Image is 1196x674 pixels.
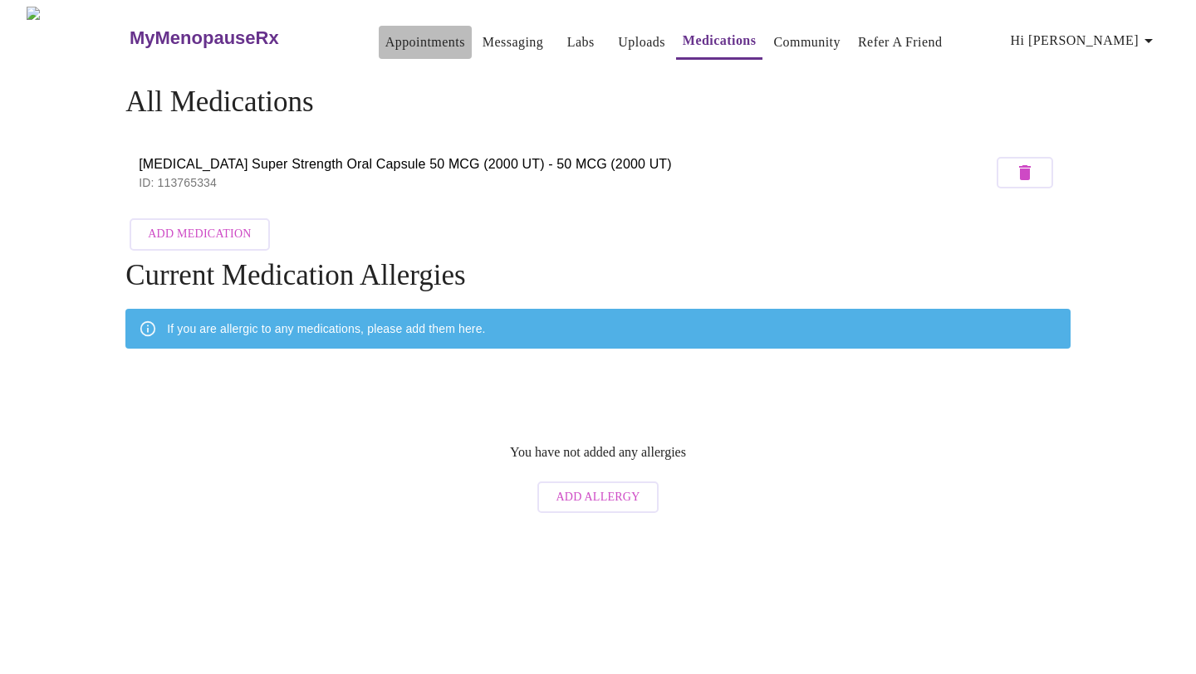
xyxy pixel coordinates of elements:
[167,314,485,344] div: If you are allergic to any medications, please add them here.
[476,26,550,59] button: Messaging
[379,26,472,59] button: Appointments
[851,26,949,59] button: Refer a Friend
[537,481,658,514] button: Add Allergy
[618,31,665,54] a: Uploads
[483,31,543,54] a: Messaging
[554,26,607,59] button: Labs
[773,31,841,54] a: Community
[683,29,757,52] a: Medications
[130,27,279,49] h3: MyMenopauseRx
[1011,29,1159,52] span: Hi [PERSON_NAME]
[567,31,595,54] a: Labs
[27,7,127,69] img: MyMenopauseRx Logo
[125,85,1071,119] h4: All Medications
[125,259,1071,292] h4: Current Medication Allergies
[556,487,640,508] span: Add Allergy
[510,445,686,460] p: You have not added any allergies
[858,31,943,54] a: Refer a Friend
[130,218,269,251] button: Add Medication
[1004,24,1165,57] button: Hi [PERSON_NAME]
[139,154,993,174] span: [MEDICAL_DATA] Super Strength Oral Capsule 50 MCG (2000 UT) - 50 MCG (2000 UT)
[127,9,345,67] a: MyMenopauseRx
[385,31,465,54] a: Appointments
[148,224,251,245] span: Add Medication
[676,24,763,60] button: Medications
[139,174,993,191] p: ID: 113765334
[611,26,672,59] button: Uploads
[767,26,847,59] button: Community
